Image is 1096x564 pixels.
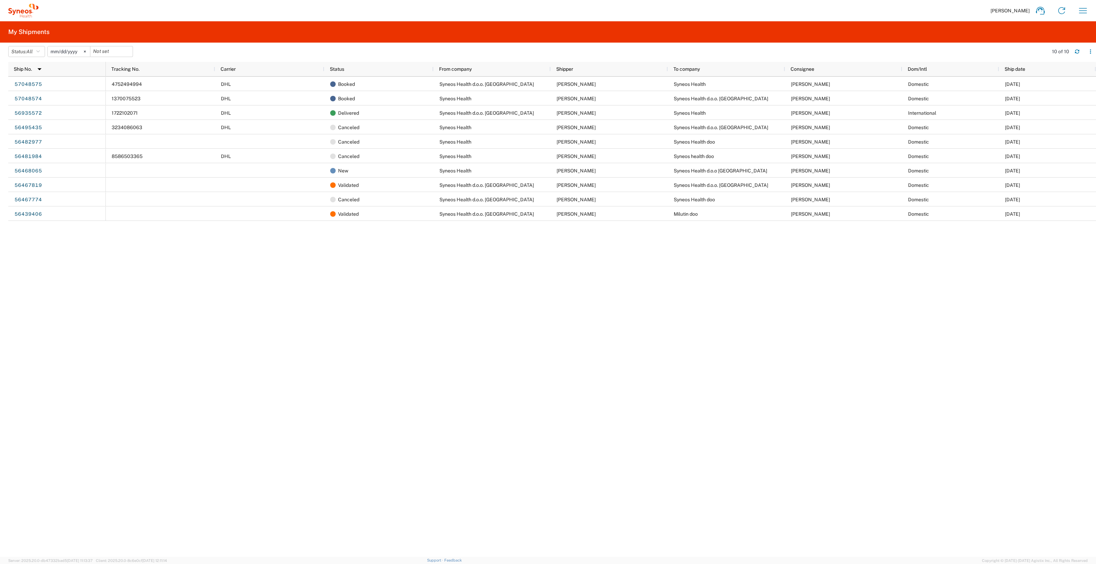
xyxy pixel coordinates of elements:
[791,66,814,72] span: Consignee
[34,64,45,75] img: arrow-dropdown.svg
[791,139,830,145] span: Milutin Grbovic
[90,46,133,57] input: Not set
[221,96,231,101] span: DHL
[338,106,359,120] span: Delivered
[8,46,45,57] button: Status:All
[1005,154,1020,159] span: 08/14/2025
[1005,197,1020,202] span: 08/12/2025
[14,180,42,191] a: 56467819
[427,558,444,562] a: Support
[142,559,167,563] span: [DATE] 12:11:14
[221,81,231,87] span: DHL
[908,96,929,101] span: Domestic
[221,125,231,130] span: DHL
[674,96,768,101] span: Syneos Health d.o.o. Beograd
[338,120,359,135] span: Canceled
[674,81,706,87] span: Syneos Health
[111,66,139,72] span: Tracking No.
[791,110,830,116] span: Sarah Youssef
[791,96,830,101] span: Milutin Grbovic
[439,197,534,202] span: Syneos Health d.o.o. Beograd
[14,166,42,177] a: 56468065
[112,154,143,159] span: 8586503365
[1005,182,1020,188] span: 08/12/2025
[908,182,929,188] span: Domestic
[674,154,714,159] span: Syneos health doo
[557,96,596,101] span: Sonja Banovic
[1005,211,1020,217] span: 08/13/2025
[439,125,471,130] span: Syneos Health
[14,122,42,133] a: 56495435
[791,154,830,159] span: Milutin Grbovic
[908,139,929,145] span: Domestic
[14,194,42,205] a: 56467774
[338,77,355,91] span: Booked
[791,211,830,217] span: Milutin Grbovic
[67,559,93,563] span: [DATE] 11:13:37
[908,66,927,72] span: Dom/Intl
[791,125,830,130] span: Milutin Grbovic
[96,559,167,563] span: Client: 2025.20.0-8c6e0cf
[1005,125,1020,130] span: 08/14/2025
[439,81,534,87] span: Syneos Health d.o.o. Beograd
[674,110,706,116] span: Syneos Health
[8,28,49,36] h2: My Shipments
[791,168,830,173] span: Luka Trajkovic
[557,168,596,173] span: Sonja Banovic
[1005,110,1020,116] span: 09/26/2025
[14,66,32,72] span: Ship No.
[338,207,359,221] span: Validated
[557,154,596,159] span: Sonja Banovic
[439,96,471,101] span: Syneos Health
[14,209,42,220] a: 56439406
[439,154,471,159] span: Syneos Health
[908,110,936,116] span: International
[673,66,700,72] span: To company
[557,125,596,130] span: Sonja Banovic
[439,110,534,116] span: Syneos Health d.o.o. Beograd
[26,49,33,54] span: All
[439,182,534,188] span: Syneos Health d.o.o. Beograd
[791,197,830,202] span: Milutin Grbovic
[221,66,236,72] span: Carrier
[338,135,359,149] span: Canceled
[439,168,471,173] span: Syneos Health
[439,139,471,145] span: Syneos Health
[908,125,929,130] span: Domestic
[557,110,596,116] span: Gill Beton
[338,163,348,178] span: New
[908,211,929,217] span: Domestic
[674,125,768,130] span: Syneos Health d.o.o. Beograd
[112,125,142,130] span: 3234086063
[338,178,359,192] span: Validated
[791,81,830,87] span: Sonja Banovic
[330,66,344,72] span: Status
[674,168,767,173] span: Syneos Health d.o.o Beograd
[439,66,472,72] span: From company
[221,110,231,116] span: DHL
[557,197,596,202] span: Sonja Banovic
[908,197,929,202] span: Domestic
[14,79,42,90] a: 57048575
[14,93,42,104] a: 57048574
[674,211,698,217] span: Milutin doo
[1005,139,1020,145] span: 08/14/2025
[221,154,231,159] span: DHL
[112,81,142,87] span: 4752494994
[112,96,141,101] span: 1370075523
[14,137,42,148] a: 56482977
[674,182,768,188] span: Syneos Health d.o.o. Beograd
[48,46,90,57] input: Not set
[791,182,830,188] span: Milutin Grbovic
[556,66,573,72] span: Shipper
[557,211,596,217] span: Sonja Banovic
[557,182,596,188] span: Sonja Banovic
[674,197,715,202] span: Syneos Health doo
[674,139,715,145] span: Syneos Health doo
[439,211,534,217] span: Syneos Health d.o.o. Beograd
[1005,168,1020,173] span: 08/12/2025
[908,168,929,173] span: Domestic
[338,91,355,106] span: Booked
[1005,96,1020,101] span: 10/07/2025
[14,151,42,162] a: 56481984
